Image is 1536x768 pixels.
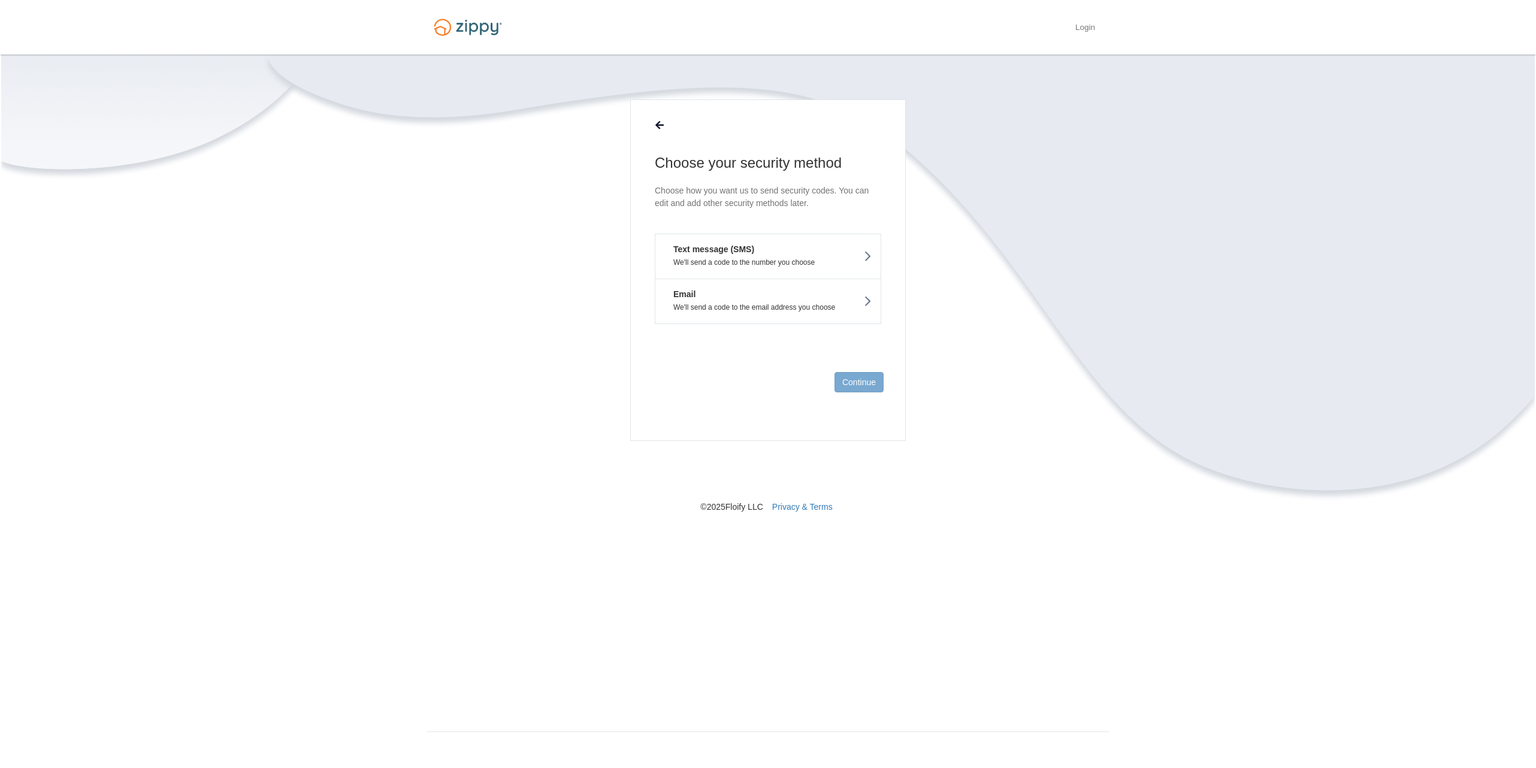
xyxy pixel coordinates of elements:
[655,185,881,210] p: Choose how you want us to send security codes. You can edit and add other security methods later.
[655,153,881,173] h1: Choose your security method
[664,258,872,267] p: We'll send a code to the number you choose
[834,372,884,392] button: Continue
[664,288,696,300] em: Email
[664,303,872,312] p: We'll send a code to the email address you choose
[664,243,754,255] em: Text message (SMS)
[427,441,1109,513] nav: © 2025 Floify LLC
[655,234,881,279] button: Text message (SMS)We'll send a code to the number you choose
[427,13,509,41] img: Logo
[1075,23,1095,35] a: Login
[655,279,881,324] button: EmailWe'll send a code to the email address you choose
[772,502,833,512] a: Privacy & Terms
